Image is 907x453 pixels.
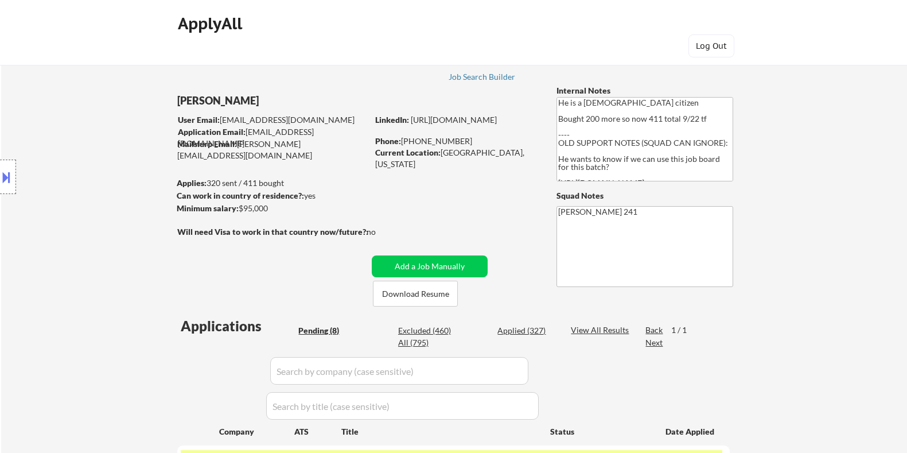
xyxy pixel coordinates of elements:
[298,325,356,336] div: Pending (8)
[177,191,304,200] strong: Can work in country of residence?:
[449,72,516,84] a: Job Search Builder
[177,139,237,149] strong: Mailslurp Email:
[449,73,516,81] div: Job Search Builder
[571,324,632,336] div: View All Results
[177,203,368,214] div: $95,000
[645,337,664,349] div: Next
[178,126,368,149] div: [EMAIL_ADDRESS][DOMAIN_NAME]
[177,203,239,213] strong: Minimum salary:
[177,227,368,237] strong: Will need Visa to work in that country now/future?:
[375,115,409,125] strong: LinkedIn:
[219,426,294,437] div: Company
[411,115,497,125] a: [URL][DOMAIN_NAME]
[373,281,458,307] button: Download Resume
[375,135,538,147] div: [PHONE_NUMBER]
[671,324,698,336] div: 1 / 1
[398,325,456,336] div: Excluded (460)
[398,337,456,349] div: All (795)
[556,85,733,96] div: Internal Notes
[367,226,399,238] div: no
[375,147,538,169] div: [GEOGRAPHIC_DATA], [US_STATE]
[341,426,539,437] div: Title
[177,177,368,189] div: 320 sent / 411 bought
[497,325,555,336] div: Applied (327)
[372,255,488,277] button: Add a Job Manually
[178,127,246,137] strong: Application Email:
[178,14,246,33] div: ApplyAll
[266,392,539,420] input: Search by title (case sensitive)
[375,136,401,146] strong: Phone:
[177,138,368,161] div: [PERSON_NAME][EMAIL_ADDRESS][DOMAIN_NAME]
[665,426,716,437] div: Date Applied
[177,190,364,202] div: yes
[178,114,368,126] div: [EMAIL_ADDRESS][DOMAIN_NAME]
[375,148,441,157] strong: Current Location:
[556,190,733,202] div: Squad Notes
[270,357,528,385] input: Search by company (case sensitive)
[645,324,664,336] div: Back
[294,426,341,437] div: ATS
[177,94,413,108] div: [PERSON_NAME]
[181,319,294,333] div: Applications
[550,421,649,442] div: Status
[688,34,734,57] button: Log Out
